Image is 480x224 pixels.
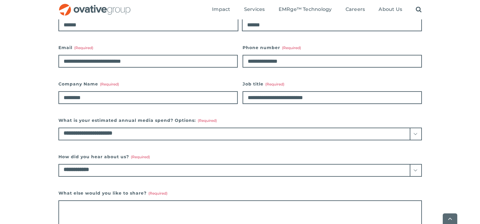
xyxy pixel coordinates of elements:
[212,6,230,12] span: Impact
[212,6,230,13] a: Impact
[243,43,422,52] label: Phone number
[198,118,217,123] span: (Required)
[131,155,150,159] span: (Required)
[58,152,422,161] label: How did you hear about us?
[74,45,93,50] span: (Required)
[346,6,365,13] a: Careers
[279,6,332,12] span: EMRge™ Technology
[416,6,422,13] a: Search
[282,45,301,50] span: (Required)
[379,6,402,13] a: About Us
[243,80,422,88] label: Job title
[265,82,284,86] span: (Required)
[58,189,422,197] label: What else would you like to share?
[58,80,238,88] label: Company Name
[58,43,238,52] label: Email
[148,191,167,196] span: (Required)
[279,6,332,13] a: EMRge™ Technology
[379,6,402,12] span: About Us
[346,6,365,12] span: Careers
[244,6,265,12] span: Services
[244,6,265,13] a: Services
[58,3,131,9] a: OG_Full_horizontal_RGB
[100,82,119,86] span: (Required)
[58,116,422,125] label: What is your estimated annual media spend? Options:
